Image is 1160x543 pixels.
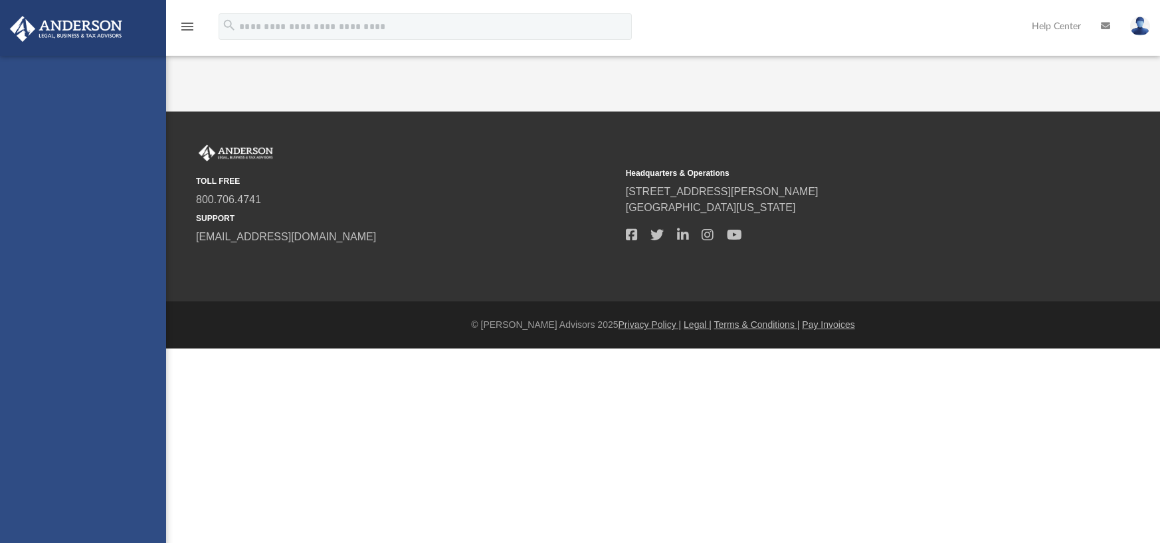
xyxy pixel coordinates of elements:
img: Anderson Advisors Platinum Portal [6,16,126,42]
small: SUPPORT [196,212,617,224]
a: Legal | [684,319,712,330]
small: Headquarters & Operations [626,167,1046,179]
img: Anderson Advisors Platinum Portal [196,145,276,162]
a: Pay Invoices [802,319,854,330]
div: © [PERSON_NAME] Advisors 2025 [166,318,1160,332]
a: Terms & Conditions | [714,319,800,330]
a: Privacy Policy | [619,319,682,330]
a: [EMAIL_ADDRESS][DOMAIN_NAME] [196,231,376,242]
a: [GEOGRAPHIC_DATA][US_STATE] [626,202,796,213]
small: TOLL FREE [196,175,617,187]
a: 800.706.4741 [196,194,261,205]
a: [STREET_ADDRESS][PERSON_NAME] [626,186,819,197]
i: menu [179,19,195,35]
i: search [222,18,237,33]
a: menu [179,25,195,35]
img: User Pic [1130,17,1150,36]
